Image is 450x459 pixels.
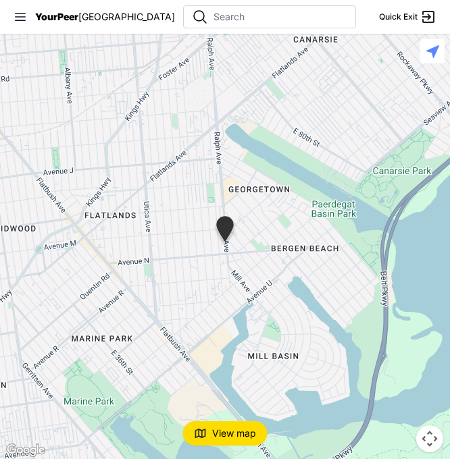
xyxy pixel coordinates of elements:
img: Google [3,441,48,459]
button: View map [183,421,268,446]
a: YourPeer[GEOGRAPHIC_DATA] [35,13,175,21]
img: map-icon.svg [194,427,207,440]
span: [GEOGRAPHIC_DATA] [78,11,175,22]
button: Map camera controls [416,425,443,452]
input: Search [214,10,347,24]
span: Quick Exit [379,11,418,22]
span: View map [213,427,257,440]
a: Quick Exit [379,9,436,25]
span: YourPeer [35,11,78,22]
a: Open this area in Google Maps (opens a new window) [3,441,48,459]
